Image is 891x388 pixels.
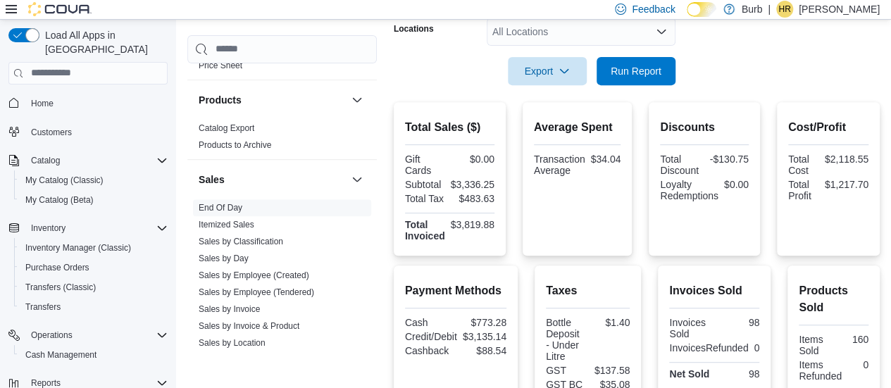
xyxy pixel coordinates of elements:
div: 0 [754,342,759,353]
div: 0 [847,359,868,370]
a: Purchase Orders [20,259,95,276]
button: Inventory [25,220,71,237]
span: My Catalog (Classic) [25,175,104,186]
h2: Taxes [546,282,630,299]
button: My Catalog (Classic) [14,170,173,190]
p: | [768,1,771,18]
span: My Catalog (Beta) [20,192,168,208]
strong: Total Invoiced [405,219,445,242]
div: $34.04 [591,154,621,165]
div: 98 [717,317,759,328]
a: Transfers (Classic) [20,279,101,296]
p: Burb [742,1,763,18]
div: Total Cost [788,154,819,176]
span: Export [516,57,578,85]
div: $137.58 [591,365,630,376]
a: Cash Management [20,346,102,363]
span: Transfers [20,299,168,315]
span: My Catalog (Classic) [20,172,168,189]
span: Run Report [611,64,661,78]
button: Catalog [3,151,173,170]
div: Loyalty Redemptions [660,179,718,201]
img: Cova [28,2,92,16]
button: Operations [3,325,173,345]
button: Export [508,57,587,85]
span: Operations [25,327,168,344]
button: My Catalog (Beta) [14,190,173,210]
span: Catalog Export [199,123,254,134]
div: $88.54 [459,345,506,356]
div: Transaction Average [534,154,585,176]
div: $0.00 [724,179,749,190]
span: End Of Day [199,202,242,213]
span: Operations [31,330,73,341]
button: Home [3,93,173,113]
button: Purchase Orders [14,258,173,277]
span: Sales by Invoice [199,303,260,315]
span: Transfers (Classic) [20,279,168,296]
span: Cash Management [20,346,168,363]
span: Price Sheet [199,60,242,71]
div: Cash [405,317,453,328]
span: My Catalog (Beta) [25,194,94,206]
div: $483.63 [452,193,494,204]
div: 98 [717,368,759,380]
button: Inventory [3,218,173,238]
button: Transfers [14,297,173,317]
span: Sales by Location [199,337,266,349]
button: Sales [199,173,346,187]
div: Total Profit [788,179,819,201]
span: Catalog [31,155,60,166]
button: Run Report [597,57,675,85]
div: GST [546,365,585,376]
h2: Invoices Sold [669,282,759,299]
div: Items Refunded [799,359,842,382]
span: Products to Archive [199,139,271,151]
div: Credit/Debit [405,331,457,342]
button: Catalog [25,152,66,169]
span: Sales by Invoice & Product [199,320,299,332]
div: $773.28 [459,317,506,328]
span: HR [778,1,790,18]
a: Inventory Manager (Classic) [20,239,137,256]
input: Dark Mode [687,2,716,17]
div: $2,118.55 [825,154,868,165]
span: Inventory [31,223,66,234]
span: Customers [31,127,72,138]
span: Catalog [25,152,168,169]
span: Transfers (Classic) [25,282,96,293]
a: Catalog Export [199,123,254,133]
div: Items Sold [799,334,830,356]
a: Price Sheet [199,61,242,70]
div: Subtotal [405,179,445,190]
button: Products [199,93,346,107]
a: Sales by Employee (Tendered) [199,287,314,297]
div: Total Discount [660,154,702,176]
span: Sales by Day [199,253,249,264]
div: $1,217.70 [825,179,868,190]
div: Harsha Ramasamy [776,1,793,18]
span: Sales by Location per Day [199,354,297,365]
a: Sales by Location [199,338,266,348]
h2: Average Spent [534,119,621,136]
p: [PERSON_NAME] [799,1,880,18]
a: Sales by Employee (Created) [199,270,309,280]
div: $3,135.14 [463,331,506,342]
a: Sales by Invoice [199,304,260,314]
h2: Cost/Profit [788,119,868,136]
a: Home [25,95,59,112]
a: Itemized Sales [199,220,254,230]
div: 160 [837,334,868,345]
span: Customers [25,123,168,141]
h2: Products Sold [799,282,868,316]
a: Products to Archive [199,140,271,150]
div: InvoicesRefunded [669,342,748,353]
span: Sales by Employee (Tendered) [199,287,314,298]
a: Sales by Classification [199,237,283,246]
a: Customers [25,124,77,141]
button: Inventory Manager (Classic) [14,238,173,258]
span: Purchase Orders [25,262,89,273]
div: Invoices Sold [669,317,711,339]
span: Transfers [25,301,61,313]
div: $3,336.25 [451,179,494,190]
